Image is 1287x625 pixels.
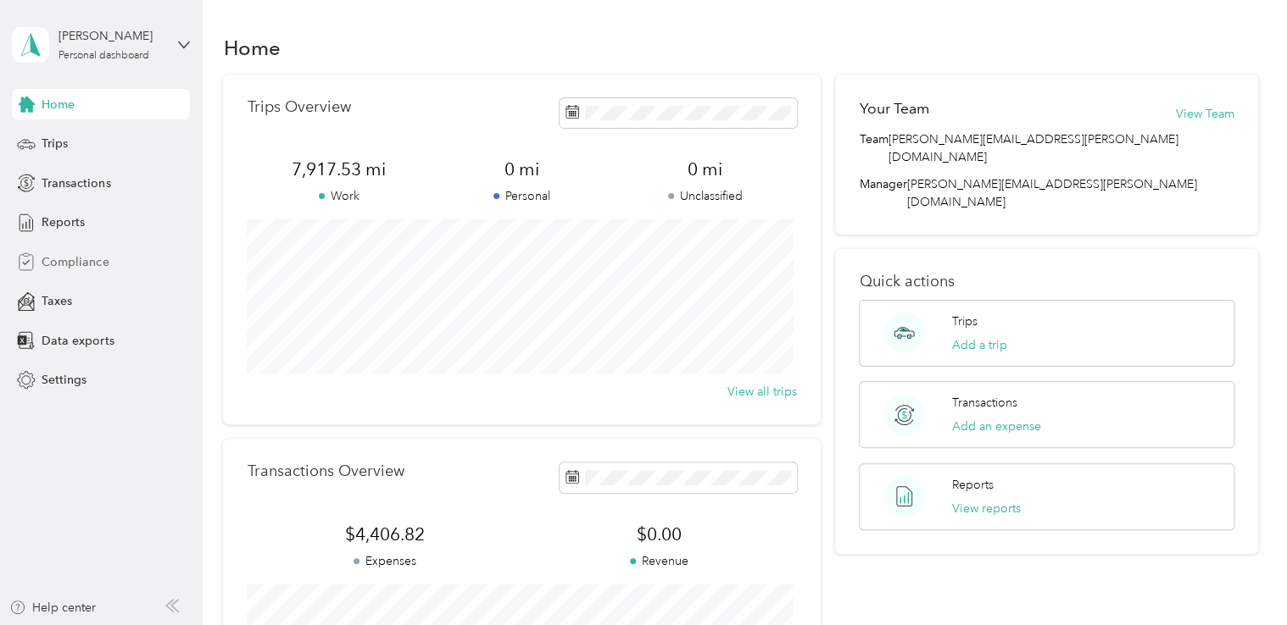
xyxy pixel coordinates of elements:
span: Transactions [42,174,110,192]
p: Unclassified [614,187,797,205]
span: 7,917.53 mi [247,158,430,181]
button: Help center [9,599,96,617]
p: Transactions [952,394,1017,412]
button: View all trips [727,383,797,401]
h2: Your Team [859,98,928,119]
button: Add an expense [952,418,1041,435]
span: Compliance [42,253,109,271]
span: $0.00 [522,523,797,546]
button: View reports [952,500,1021,517]
span: [PERSON_NAME][EMAIL_ADDRESS][PERSON_NAME][DOMAIN_NAME] [888,130,1234,166]
p: Transactions Overview [247,462,404,480]
span: Manager [859,175,906,211]
span: Team [859,130,888,166]
div: Personal dashboard [58,51,149,61]
span: Home [42,96,75,113]
span: Settings [42,371,86,389]
span: Data exports [42,332,114,350]
span: [PERSON_NAME][EMAIL_ADDRESS][PERSON_NAME][DOMAIN_NAME] [906,177,1196,209]
h1: Home [223,39,280,57]
span: $4,406.82 [247,523,521,546]
span: Reports [42,213,85,231]
span: Trips [42,135,68,152]
div: [PERSON_NAME] [58,27,164,45]
button: Add a trip [952,336,1007,354]
p: Work [247,187,430,205]
p: Expenses [247,552,521,570]
p: Revenue [522,552,797,570]
p: Trips Overview [247,98,350,116]
span: 0 mi [614,158,797,181]
button: View Team [1176,105,1234,123]
p: Personal [431,187,614,205]
p: Reports [952,476,994,494]
iframe: Everlance-gr Chat Button Frame [1192,530,1287,625]
span: Taxes [42,292,72,310]
p: Quick actions [859,273,1234,290]
p: Trips [952,312,978,330]
span: 0 mi [431,158,614,181]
